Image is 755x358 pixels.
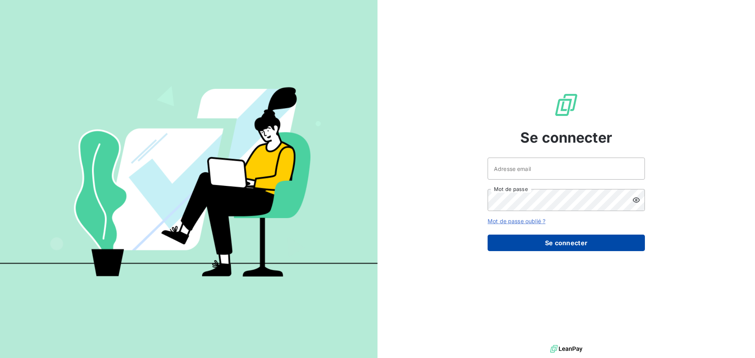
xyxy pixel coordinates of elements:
[488,218,545,224] a: Mot de passe oublié ?
[488,235,645,251] button: Se connecter
[488,158,645,180] input: placeholder
[554,92,579,117] img: Logo LeanPay
[520,127,612,148] span: Se connecter
[550,343,582,355] img: logo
